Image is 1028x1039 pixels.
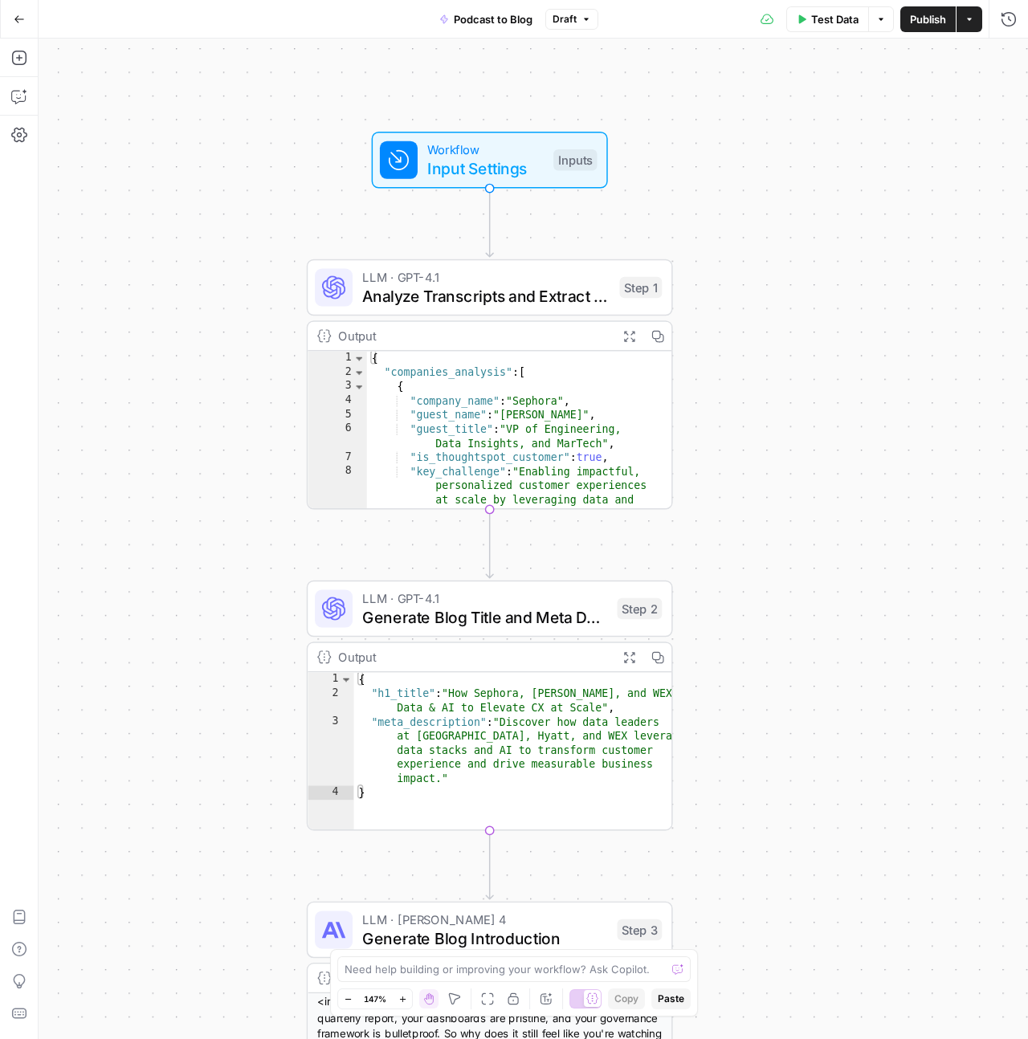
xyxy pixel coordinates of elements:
[362,284,610,308] span: Analyze Transcripts and Extract Key Information
[308,450,367,465] div: 7
[486,509,493,577] g: Edge from step_1 to step_2
[307,259,673,510] div: LLM · GPT-4.1Analyze Transcripts and Extract Key InformationStep 1Output{ "companies_analysis":[ ...
[308,672,353,687] div: 1
[307,581,673,831] div: LLM · GPT-4.1Generate Blog Title and Meta DescriptionStep 2Output{ "h1_title":"How Sephora, [PERS...
[486,830,493,898] g: Edge from step_2 to step_3
[308,351,367,365] div: 1
[308,365,367,380] div: 2
[340,672,353,687] span: Toggle code folding, rows 1 through 4
[308,715,353,785] div: 3
[362,605,608,629] span: Generate Blog Title and Meta Description
[308,408,367,422] div: 5
[353,351,365,365] span: Toggle code folding, rows 1 through 348
[910,11,946,27] span: Publish
[619,277,662,298] div: Step 1
[353,365,365,380] span: Toggle code folding, rows 2 through 332
[786,6,868,32] button: Test Data
[545,9,598,30] button: Draft
[308,786,353,801] div: 4
[307,132,673,189] div: WorkflowInput SettingsInputs
[362,910,608,929] span: LLM · [PERSON_NAME] 4
[658,992,684,1006] span: Paste
[353,380,365,394] span: Toggle code folding, rows 3 through 34
[362,589,608,608] span: LLM · GPT-4.1
[553,12,577,26] span: Draft
[553,149,597,170] div: Inputs
[427,140,545,159] span: Workflow
[617,598,662,619] div: Step 2
[308,422,367,450] div: 6
[651,988,691,1009] button: Paste
[454,11,532,27] span: Podcast to Blog
[308,687,353,715] div: 2
[338,648,607,667] div: Output
[427,157,545,180] span: Input Settings
[308,393,367,408] div: 4
[811,11,859,27] span: Test Data
[617,919,662,940] div: Step 3
[614,992,638,1006] span: Copy
[608,988,645,1009] button: Copy
[338,327,607,346] div: Output
[362,267,610,287] span: LLM · GPT-4.1
[486,189,493,257] g: Edge from start to step_1
[364,992,386,1005] span: 147%
[900,6,956,32] button: Publish
[308,465,367,536] div: 8
[362,927,608,950] span: Generate Blog Introduction
[430,6,542,32] button: Podcast to Blog
[308,380,367,394] div: 3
